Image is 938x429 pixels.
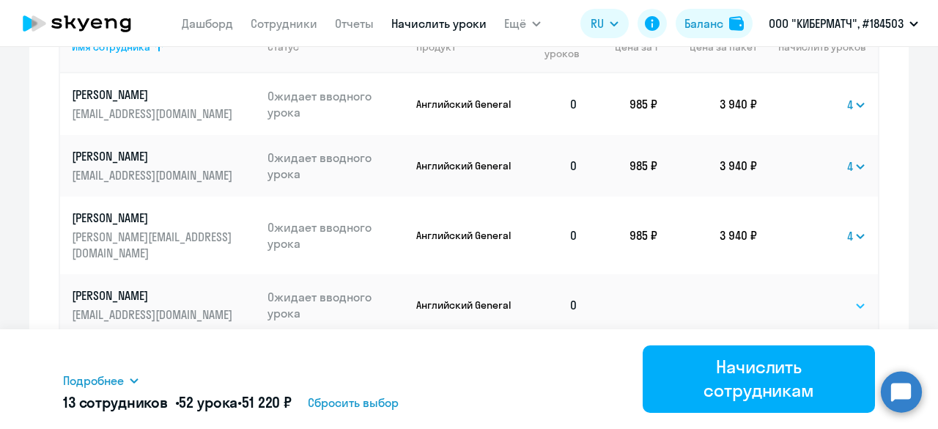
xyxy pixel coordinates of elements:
[251,16,317,31] a: Сотрудники
[72,148,236,164] p: [PERSON_NAME]
[72,106,236,122] p: [EMAIL_ADDRESS][DOMAIN_NAME]
[72,167,236,183] p: [EMAIL_ADDRESS][DOMAIN_NAME]
[416,229,515,242] p: Английский General
[590,197,657,274] td: 985 ₽
[590,135,657,197] td: 985 ₽
[72,40,256,54] div: Имя сотрудника
[267,88,405,120] p: Ожидает вводного урока
[72,87,236,103] p: [PERSON_NAME]
[757,21,878,73] th: Начислить уроков
[729,16,744,31] img: balance
[267,40,405,54] div: Статус
[72,229,236,261] p: [PERSON_NAME][EMAIL_ADDRESS][DOMAIN_NAME]
[179,393,237,411] span: 52 урока
[684,15,723,32] div: Баланс
[527,34,579,60] span: Остаток уроков
[515,197,590,274] td: 0
[580,9,629,38] button: RU
[416,40,456,54] div: Продукт
[657,73,757,135] td: 3 940 ₽
[676,9,753,38] button: Балансbalance
[63,372,124,389] span: Подробнее
[267,150,405,182] p: Ожидает вводного урока
[72,210,236,226] p: [PERSON_NAME]
[391,16,487,31] a: Начислить уроки
[515,73,590,135] td: 0
[416,159,515,172] p: Английский General
[591,15,604,32] span: RU
[335,16,374,31] a: Отчеты
[182,16,233,31] a: Дашборд
[657,135,757,197] td: 3 940 ₽
[267,40,299,54] div: Статус
[416,40,515,54] div: Продукт
[72,287,236,304] p: [PERSON_NAME]
[590,73,657,135] td: 985 ₽
[72,87,256,122] a: [PERSON_NAME][EMAIL_ADDRESS][DOMAIN_NAME]
[72,40,150,54] div: Имя сотрудника
[416,298,515,312] p: Английский General
[416,98,515,111] p: Английский General
[657,197,757,274] td: 3 940 ₽
[657,21,757,73] th: Цена за пакет
[515,274,590,336] td: 0
[527,34,590,60] div: Остаток уроков
[63,392,292,413] h5: 13 сотрудников • •
[267,289,405,321] p: Ожидает вводного урока
[515,135,590,197] td: 0
[267,219,405,252] p: Ожидает вводного урока
[663,355,854,402] div: Начислить сотрудникам
[643,345,875,413] button: Начислить сотрудникам
[72,210,256,261] a: [PERSON_NAME][PERSON_NAME][EMAIL_ADDRESS][DOMAIN_NAME]
[242,393,292,411] span: 51 220 ₽
[308,394,399,411] span: Сбросить выбор
[72,287,256,323] a: [PERSON_NAME][EMAIL_ADDRESS][DOMAIN_NAME]
[72,307,236,323] p: [EMAIL_ADDRESS][DOMAIN_NAME]
[504,15,526,32] span: Ещё
[590,21,657,73] th: Цена за 1
[504,9,541,38] button: Ещё
[769,15,904,32] p: ООО "КИБЕРМАТЧ", #184503
[761,6,926,41] button: ООО "КИБЕРМАТЧ", #184503
[72,148,256,183] a: [PERSON_NAME][EMAIL_ADDRESS][DOMAIN_NAME]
